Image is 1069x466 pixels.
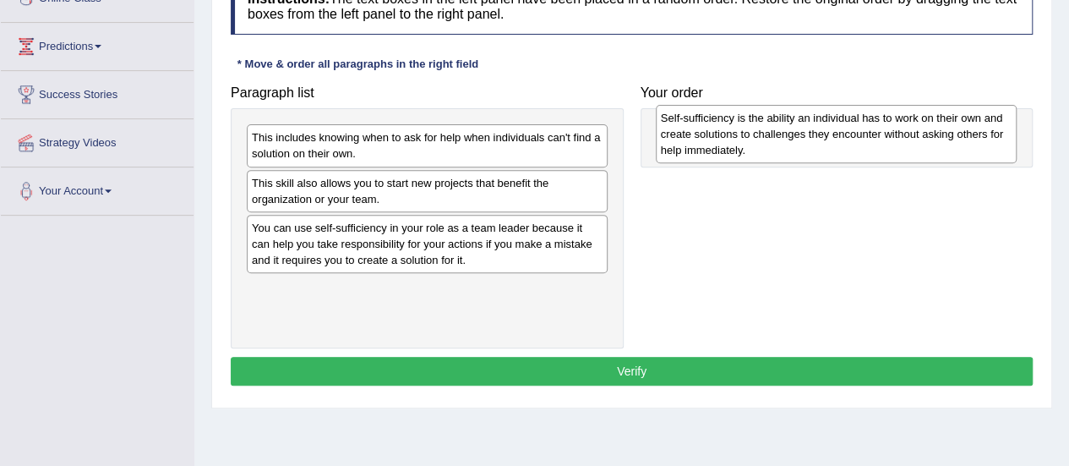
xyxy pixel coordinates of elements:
a: Success Stories [1,71,194,113]
h4: Paragraph list [231,85,624,101]
div: This includes knowing when to ask for help when individuals can't find a solution on their own. [247,124,608,167]
div: * Move & order all paragraphs in the right field [231,56,485,72]
a: Predictions [1,23,194,65]
a: Your Account [1,167,194,210]
h4: Your order [641,85,1034,101]
div: Self-sufficiency is the ability an individual has to work on their own and create solutions to ch... [656,105,1017,163]
button: Verify [231,357,1033,386]
div: This skill also allows you to start new projects that benefit the organization or your team. [247,170,608,212]
a: Strategy Videos [1,119,194,162]
div: You can use self-sufficiency in your role as a team leader because it can help you take responsib... [247,215,608,273]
